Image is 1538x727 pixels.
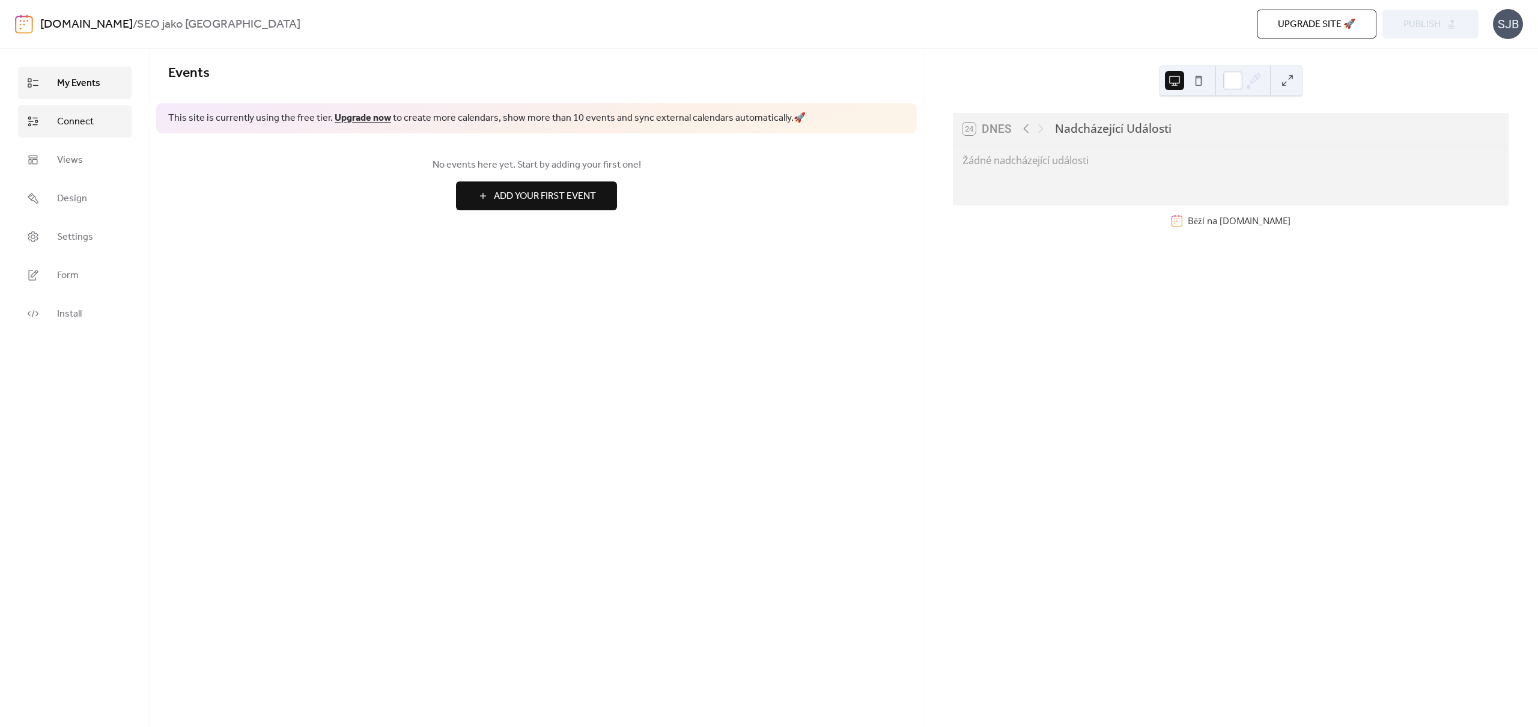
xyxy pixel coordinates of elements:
[168,112,806,125] span: This site is currently using the free tier. to create more calendars, show more than 10 events an...
[1055,120,1172,138] div: Nadcházející Události
[456,181,617,210] button: Add Your First Event
[168,181,905,210] a: Add Your First Event
[40,13,133,36] a: [DOMAIN_NAME]
[57,153,83,168] span: Views
[18,297,132,330] a: Install
[137,13,300,36] b: SEO jako [GEOGRAPHIC_DATA]
[57,307,82,321] span: Install
[1278,17,1355,32] span: Upgrade site 🚀
[18,221,132,253] a: Settings
[1220,214,1290,227] a: [DOMAIN_NAME]
[18,105,132,138] a: Connect
[962,153,1499,168] div: Žádné nadcházející události
[168,60,210,87] span: Events
[15,14,33,34] img: logo
[57,192,87,206] span: Design
[18,182,132,214] a: Design
[57,115,94,129] span: Connect
[1188,214,1290,227] div: Běží na
[57,230,93,245] span: Settings
[494,189,596,204] span: Add Your First Event
[18,144,132,176] a: Views
[57,269,79,283] span: Form
[133,13,137,36] b: /
[18,259,132,291] a: Form
[57,76,100,91] span: My Events
[335,109,391,127] a: Upgrade now
[1257,10,1376,38] button: Upgrade site 🚀
[18,67,132,99] a: My Events
[168,158,905,172] span: No events here yet. Start by adding your first one!
[1493,9,1523,39] div: SJB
